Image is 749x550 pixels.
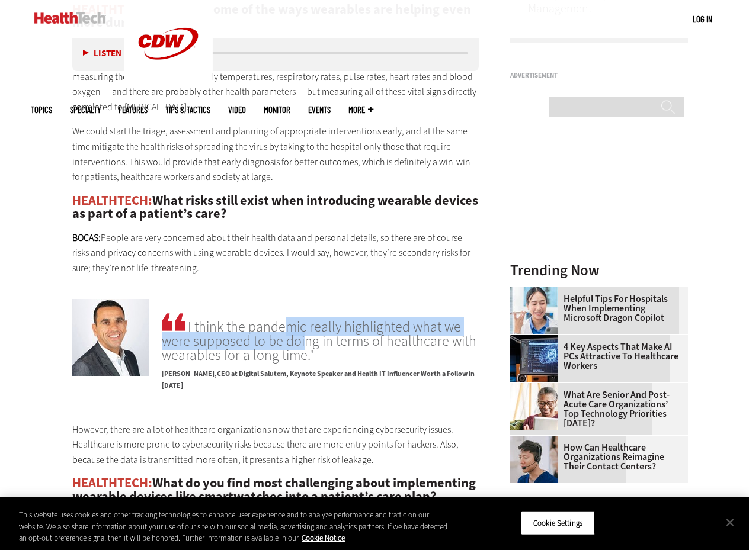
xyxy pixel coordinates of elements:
img: Doctor using phone to dictate to tablet [510,287,558,334]
button: Cookie Settings [521,510,595,535]
a: Desktop monitor with brain AI concept [510,335,564,345]
span: [PERSON_NAME] [162,369,217,378]
span: HEALTHTECH: [72,474,152,491]
strong: BOCAS: [72,231,101,244]
a: Tips & Tactics [165,105,210,114]
a: Log in [693,14,712,24]
a: Older person using tablet [510,383,564,393]
iframe: advertisement [510,83,688,231]
a: How Can Healthcare Organizations Reimagine Their Contact Centers? [510,443,681,471]
span: More [348,105,373,114]
img: Older person using tablet [510,383,558,430]
a: 4 Key Aspects That Make AI PCs Attractive to Healthcare Workers [510,342,681,371]
a: More information about your privacy [302,533,345,543]
a: Doctor using phone to dictate to tablet [510,287,564,297]
div: This website uses cookies and other tracking technologies to enhance user experience and to analy... [19,509,449,544]
p: However, there are a lot of healthcare organizations now that are experiencing cybersecurity issu... [72,422,479,468]
p: CEO at Digital Salutem, Keynote Speaker and Health IT Influencer Worth a Follow in [DATE] [162,362,479,391]
p: People are very concerned about their health data and personal details, so there are of course ri... [72,230,479,276]
h2: What risks still exist when introducing wearable devices as part of a patient’s care? [72,194,479,221]
a: Helpful Tips for Hospitals When Implementing Microsoft Dragon Copilot [510,294,681,323]
a: What Are Senior and Post-Acute Care Organizations’ Top Technology Priorities [DATE]? [510,390,681,428]
img: Home [34,12,106,24]
a: Video [228,105,246,114]
a: MonITor [264,105,290,114]
img: Healthcare contact center [510,436,558,483]
button: Close [717,509,743,535]
img: Desktop monitor with brain AI concept [510,335,558,382]
a: Features [119,105,148,114]
span: Specialty [70,105,101,114]
p: We could start the triage, assessment and planning of appropriate interventions early, and at the... [72,124,479,184]
span: HEALTHTECH: [72,192,152,209]
span: I think the pandemic really highlighted what we were supposed to be doing in terms of healthcare ... [162,311,479,362]
span: Topics [31,105,52,114]
a: Healthcare contact center [510,436,564,445]
h3: Trending Now [510,263,688,278]
h2: What do you find most challenging about implementing wearable devices like smartwatches into a pa... [72,477,479,503]
a: CDW [124,78,213,91]
div: User menu [693,13,712,25]
img: João Bocas [72,299,149,376]
a: Events [308,105,331,114]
